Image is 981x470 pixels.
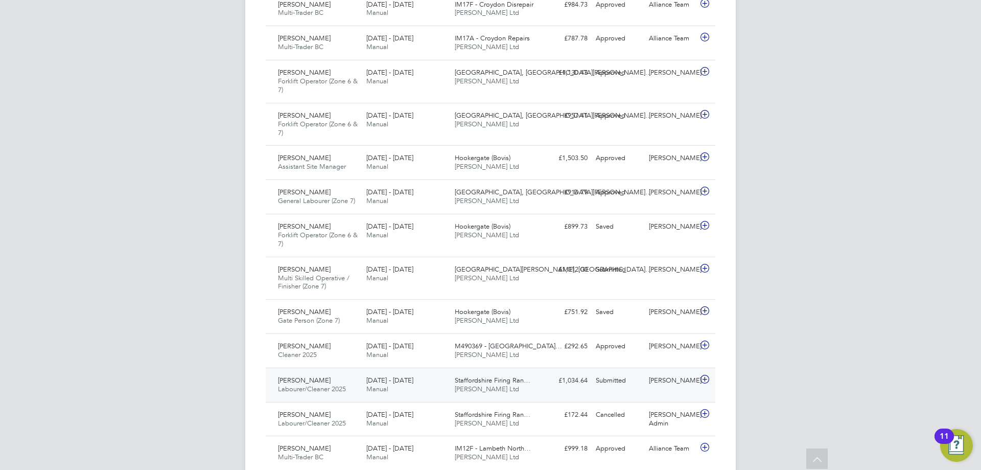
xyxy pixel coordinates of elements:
span: Labourer/Cleaner 2025 [278,385,346,393]
div: [PERSON_NAME] Admin [645,407,698,432]
div: Submitted [592,261,645,278]
span: Manual [366,274,388,282]
span: [GEOGRAPHIC_DATA], [GEOGRAPHIC_DATA][PERSON_NAME]… [455,68,652,77]
span: Multi-Trader BC [278,42,323,51]
span: Hookergate (Bovis) [455,153,510,162]
div: £1,012.00 [539,261,592,278]
span: M490369 - [GEOGRAPHIC_DATA]… [455,342,562,350]
div: [PERSON_NAME] [645,150,698,167]
div: Saved [592,304,645,321]
div: £957.41 [539,107,592,124]
span: Hookergate (Bovis) [455,222,510,231]
span: Assistant Site Manager [278,162,346,171]
span: Staffordshire Firing Ran… [455,376,530,385]
span: [PERSON_NAME] Ltd [455,385,519,393]
span: [PERSON_NAME] [278,111,331,120]
span: Forklift Operator (Zone 6 & 7) [278,120,358,137]
span: [GEOGRAPHIC_DATA], [GEOGRAPHIC_DATA][PERSON_NAME]… [455,188,652,196]
span: Manual [366,196,388,205]
span: [PERSON_NAME] [278,222,331,231]
span: Labourer/Cleaner 2025 [278,419,346,428]
span: Staffordshire Firing Ran… [455,410,530,419]
div: Alliance Team [645,30,698,47]
div: Approved [592,338,645,355]
span: [PERSON_NAME] Ltd [455,162,519,171]
span: Manual [366,316,388,325]
span: [DATE] - [DATE] [366,342,413,350]
span: [DATE] - [DATE] [366,222,413,231]
span: Manual [366,162,388,171]
span: General Labourer (Zone 7) [278,196,355,205]
span: Forklift Operator (Zone 6 & 7) [278,77,358,94]
div: Approved [592,107,645,124]
span: [GEOGRAPHIC_DATA][PERSON_NAME], [GEOGRAPHIC_DATA]… [455,265,652,274]
div: Approved [592,30,645,47]
span: Manual [366,120,388,128]
span: [DATE] - [DATE] [366,34,413,42]
span: Manual [366,8,388,17]
span: [PERSON_NAME] [278,34,331,42]
span: [PERSON_NAME] Ltd [455,316,519,325]
div: £751.92 [539,304,592,321]
span: [PERSON_NAME] [278,68,331,77]
span: [GEOGRAPHIC_DATA], [GEOGRAPHIC_DATA][PERSON_NAME]… [455,111,652,120]
span: [PERSON_NAME] [278,376,331,385]
span: Forklift Operator (Zone 6 & 7) [278,231,358,248]
span: [PERSON_NAME] Ltd [455,231,519,239]
span: [PERSON_NAME] [278,153,331,162]
div: [PERSON_NAME] [645,372,698,389]
div: Cancelled [592,407,645,423]
div: [PERSON_NAME] [645,184,698,201]
span: [PERSON_NAME] Ltd [455,42,519,51]
span: [PERSON_NAME] Ltd [455,77,519,85]
span: [PERSON_NAME] Ltd [455,453,519,461]
div: £916.79 [539,184,592,201]
span: IM17A - Croydon Repairs [455,34,530,42]
div: [PERSON_NAME] [645,338,698,355]
span: [PERSON_NAME] Ltd [455,8,519,17]
span: Manual [366,42,388,51]
div: [PERSON_NAME] [645,304,698,321]
span: [DATE] - [DATE] [366,188,413,196]
span: Cleaner 2025 [278,350,317,359]
span: Multi-Trader BC [278,453,323,461]
span: [PERSON_NAME] [278,265,331,274]
span: [PERSON_NAME] [278,342,331,350]
span: Manual [366,350,388,359]
div: Approved [592,184,645,201]
span: IM12F - Lambeth North… [455,444,531,453]
span: Manual [366,385,388,393]
div: Approved [592,440,645,457]
span: Gate Person (Zone 7) [278,316,340,325]
span: [PERSON_NAME] Ltd [455,419,519,428]
span: [PERSON_NAME] Ltd [455,350,519,359]
span: [PERSON_NAME] [278,444,331,453]
span: Multi-Trader BC [278,8,323,17]
span: Hookergate (Bovis) [455,307,510,316]
div: [PERSON_NAME] [645,107,698,124]
div: [PERSON_NAME] [645,261,698,278]
span: [PERSON_NAME] Ltd [455,120,519,128]
span: [DATE] - [DATE] [366,307,413,316]
span: [DATE] - [DATE] [366,376,413,385]
span: [DATE] - [DATE] [366,444,413,453]
span: [DATE] - [DATE] [366,265,413,274]
span: [DATE] - [DATE] [366,410,413,419]
div: £999.18 [539,440,592,457]
div: £172.44 [539,407,592,423]
button: Open Resource Center, 11 new notifications [940,429,973,462]
span: [DATE] - [DATE] [366,68,413,77]
div: Approved [592,150,645,167]
span: Manual [366,77,388,85]
span: [PERSON_NAME] Ltd [455,274,519,282]
div: Alliance Team [645,440,698,457]
div: £899.73 [539,218,592,235]
span: Manual [366,453,388,461]
span: [DATE] - [DATE] [366,111,413,120]
span: [PERSON_NAME] [278,410,331,419]
div: [PERSON_NAME] [645,218,698,235]
span: [PERSON_NAME] [278,188,331,196]
div: Approved [592,64,645,81]
span: Manual [366,419,388,428]
div: [PERSON_NAME] [645,64,698,81]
